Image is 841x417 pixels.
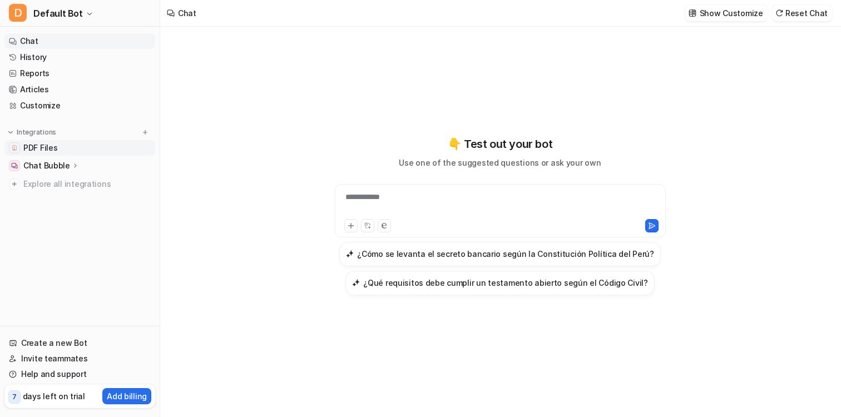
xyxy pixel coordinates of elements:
a: History [4,49,155,65]
img: explore all integrations [9,178,20,190]
span: D [9,4,27,22]
h3: ¿Cómo se levanta el secreto bancario según la Constitución Política del Perú? [357,248,654,260]
a: Articles [4,82,155,97]
img: PDF Files [11,145,18,151]
h3: ¿Qué requisitos debe cumplir un testamento abierto según el Código Civil? [363,277,648,289]
button: Show Customize [685,5,768,21]
button: Add billing [102,388,151,404]
p: Use one of the suggested questions or ask your own [399,157,601,168]
a: Reports [4,66,155,81]
p: Add billing [107,390,147,402]
a: Chat [4,33,155,49]
p: Chat Bubble [23,160,70,171]
button: ¿Cómo se levanta el secreto bancario según la Constitución Política del Perú?¿Cómo se levanta el ... [339,242,660,266]
span: Default Bot [33,6,83,21]
p: days left on trial [23,390,85,402]
img: ¿Cómo se levanta el secreto bancario según la Constitución Política del Perú? [346,250,354,258]
button: Integrations [4,127,60,138]
img: reset [775,9,783,17]
p: Integrations [17,128,56,137]
p: Show Customize [700,7,763,19]
img: ¿Qué requisitos debe cumplir un testamento abierto según el Código Civil? [352,279,360,287]
a: PDF FilesPDF Files [4,140,155,156]
span: PDF Files [23,142,57,153]
img: expand menu [7,128,14,136]
button: ¿Qué requisitos debe cumplir un testamento abierto según el Código Civil?¿Qué requisitos debe cum... [345,271,655,295]
img: customize [689,9,696,17]
span: Explore all integrations [23,175,151,193]
button: Reset Chat [772,5,832,21]
div: Chat [178,7,196,19]
img: Chat Bubble [11,162,18,169]
p: 7 [12,392,17,402]
a: Explore all integrations [4,176,155,192]
img: menu_add.svg [141,128,149,136]
p: 👇 Test out your bot [448,136,552,152]
a: Create a new Bot [4,335,155,351]
a: Help and support [4,366,155,382]
a: Customize [4,98,155,113]
a: Invite teammates [4,351,155,366]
